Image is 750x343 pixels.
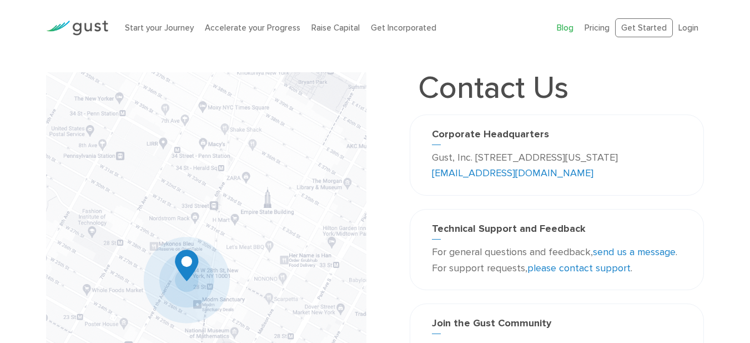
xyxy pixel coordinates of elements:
[678,23,698,33] a: Login
[432,317,682,334] h3: Join the Gust Community
[432,128,682,145] h3: Corporate Headquarters
[527,262,631,274] a: please contact support
[615,18,673,38] a: Get Started
[46,21,108,36] img: Gust Logo
[311,23,360,33] a: Raise Capital
[432,223,682,240] h3: Technical Support and Feedback
[593,246,676,258] a: send us a message
[371,23,436,33] a: Get Incorporated
[585,23,610,33] a: Pricing
[432,167,593,179] a: [EMAIL_ADDRESS][DOMAIN_NAME]
[432,245,682,277] p: For general questions and feedback, . For support requests, .
[432,150,682,182] p: Gust, Inc. [STREET_ADDRESS][US_STATE]
[410,72,577,103] h1: Contact Us
[125,23,194,33] a: Start your Journey
[557,23,573,33] a: Blog
[205,23,300,33] a: Accelerate your Progress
